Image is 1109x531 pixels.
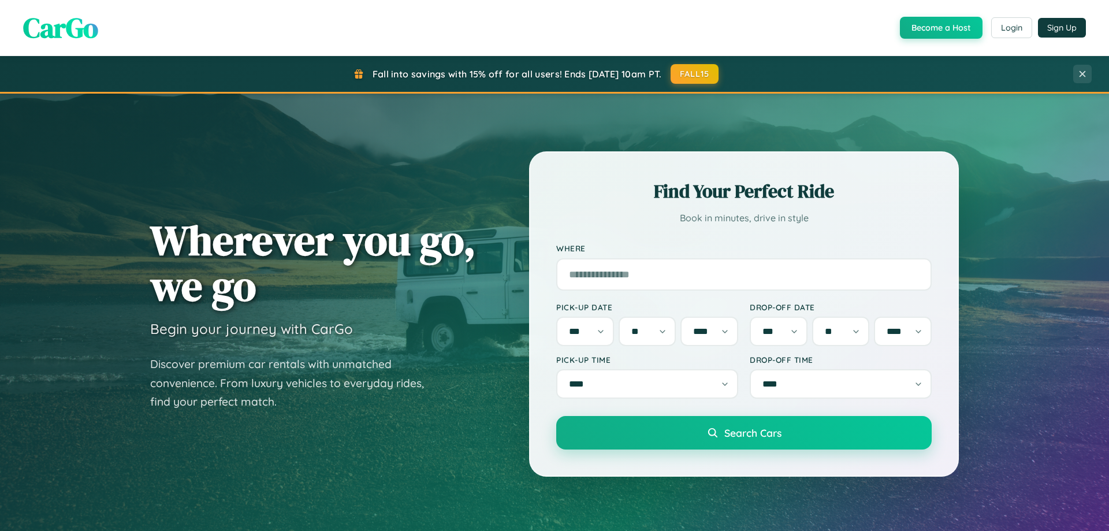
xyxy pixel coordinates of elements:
h1: Wherever you go, we go [150,217,476,309]
p: Book in minutes, drive in style [556,210,932,226]
label: Drop-off Time [750,355,932,365]
label: Pick-up Date [556,302,738,312]
button: Search Cars [556,416,932,450]
label: Drop-off Date [750,302,932,312]
button: FALL15 [671,64,719,84]
h3: Begin your journey with CarGo [150,320,353,337]
h2: Find Your Perfect Ride [556,179,932,204]
span: Fall into savings with 15% off for all users! Ends [DATE] 10am PT. [373,68,662,80]
span: Search Cars [724,426,781,439]
span: CarGo [23,9,98,47]
button: Login [991,17,1032,38]
p: Discover premium car rentals with unmatched convenience. From luxury vehicles to everyday rides, ... [150,355,439,411]
label: Pick-up Time [556,355,738,365]
button: Become a Host [900,17,983,39]
label: Where [556,244,932,254]
button: Sign Up [1038,18,1086,38]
